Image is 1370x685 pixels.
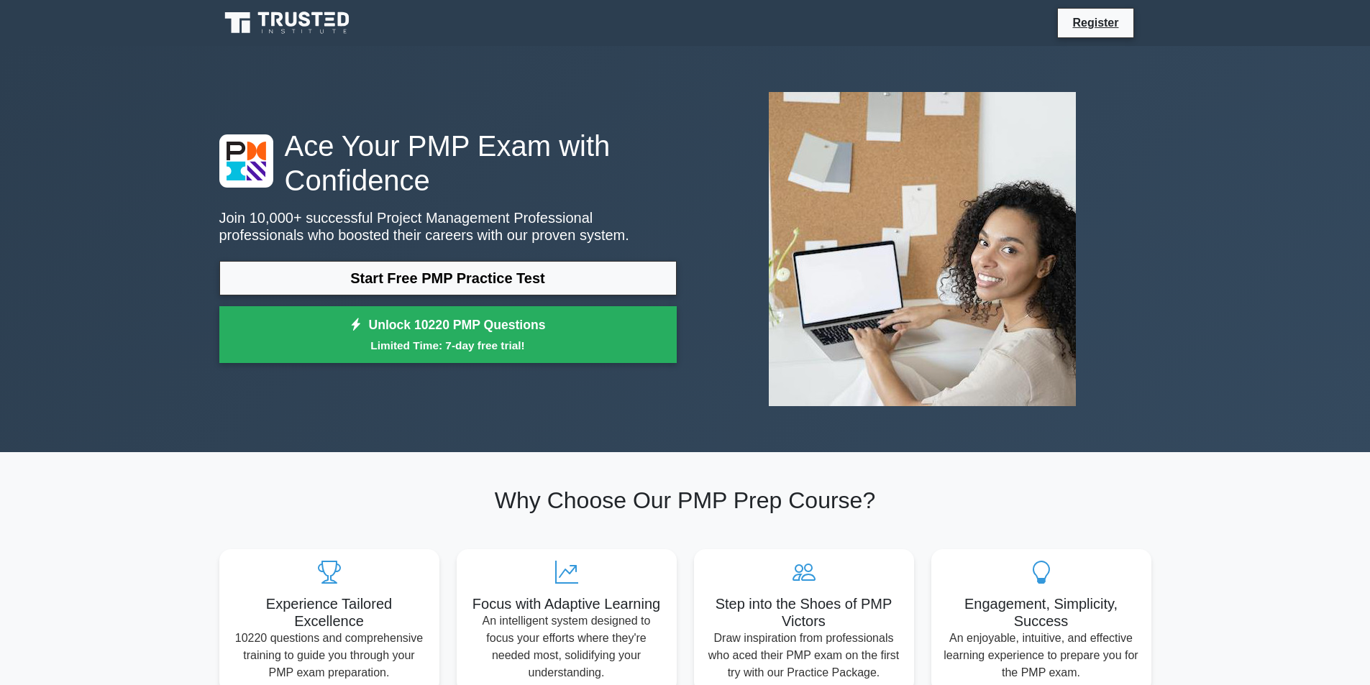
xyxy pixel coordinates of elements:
[219,129,677,198] h1: Ace Your PMP Exam with Confidence
[231,595,428,630] h5: Experience Tailored Excellence
[231,630,428,681] p: 10220 questions and comprehensive training to guide you through your PMP exam preparation.
[237,337,659,354] small: Limited Time: 7-day free trial!
[943,595,1140,630] h5: Engagement, Simplicity, Success
[943,630,1140,681] p: An enjoyable, intuitive, and effective learning experience to prepare you for the PMP exam.
[219,487,1151,514] h2: Why Choose Our PMP Prep Course?
[219,306,677,364] a: Unlock 10220 PMP QuestionsLimited Time: 7-day free trial!
[1064,14,1127,32] a: Register
[705,630,903,681] p: Draw inspiration from professionals who aced their PMP exam on the first try with our Practice Pa...
[468,595,665,612] h5: Focus with Adaptive Learning
[705,595,903,630] h5: Step into the Shoes of PMP Victors
[219,261,677,295] a: Start Free PMP Practice Test
[219,209,677,244] p: Join 10,000+ successful Project Management Professional professionals who boosted their careers w...
[468,612,665,681] p: An intelligent system designed to focus your efforts where they're needed most, solidifying your ...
